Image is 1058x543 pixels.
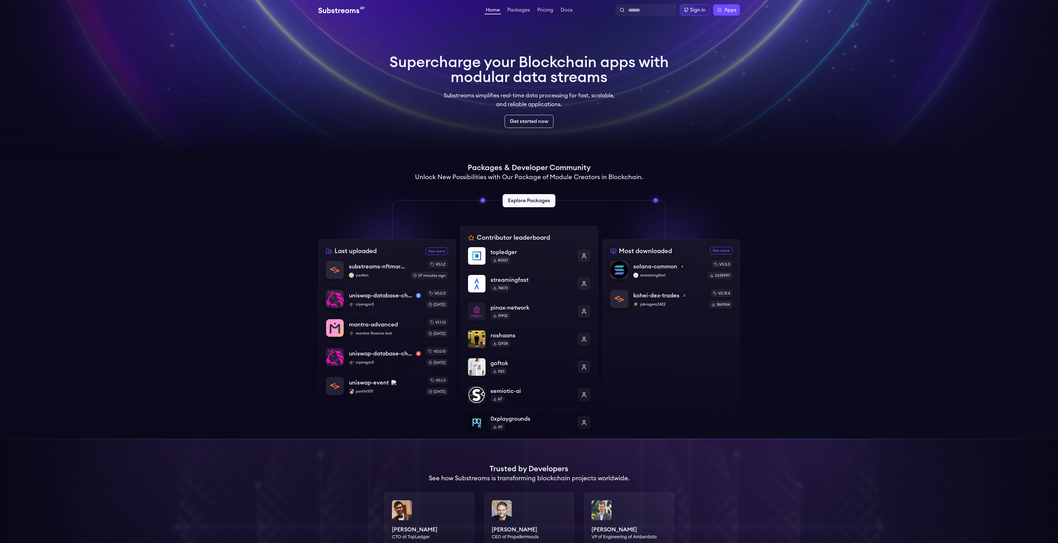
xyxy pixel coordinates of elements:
a: 0xplaygrounds0xplaygrounds60 [468,408,590,431]
a: See more recently uploaded packages [426,247,448,255]
img: roshaans [468,330,486,348]
div: 74673 [490,284,510,292]
div: v0.1.2 [428,261,448,268]
img: streamingfast [468,275,486,292]
span: Apps [724,6,736,14]
p: streamingfast [633,273,703,278]
p: semiotic-ai [490,387,573,395]
a: solana-commonsolana-commonsolanastreamingfaststreamingfastv0.3.32639997 [610,261,732,284]
div: [DATE] [426,301,448,308]
img: avalanche [416,351,421,356]
img: uniswap-database-changes-sepolia [326,290,344,308]
p: roshaans [490,331,573,340]
img: mantra-finance-bot [349,331,354,336]
a: streamingfaststreamingfast74673 [468,270,590,297]
a: goftokgoftok583 [468,353,590,381]
a: semiotic-aisemiotic-ai87 [468,381,590,408]
a: roshaansroshaans12938 [468,325,590,353]
img: streamingfast [633,273,638,278]
a: substreams-nftmarketplacesubstreams-nftmarketplaceyaofanyaofanv0.1.237 minutes ago [326,261,448,284]
img: ciyengar3 [349,302,354,307]
p: substreams-nftmarketplace [349,262,406,271]
img: uniswap-event [326,377,344,395]
a: Pricing [536,7,554,14]
h1: Trusted by Developers [490,464,568,474]
img: 0xplaygrounds [468,414,486,431]
img: pinax-network [468,303,486,320]
div: [DATE] [426,359,448,366]
img: uniswap-database-changes-avalanche [326,348,344,366]
img: substreams-nftmarketplace [326,261,344,279]
p: partht1011 [349,389,421,394]
div: [DATE] [426,330,448,337]
img: solana [680,264,685,269]
p: Substreams simplifies real-time data processing for fast, scalable, and reliable applications. [439,91,619,109]
div: [DATE] [426,388,448,395]
p: streamingfast [490,276,573,284]
p: pinax-network [490,303,573,312]
h1: Supercharge your Blockchain apps with modular data streams [389,55,669,85]
a: mantra-advancedmantra-advancedmantra-finance-botmantra-finance-botv1.1.13[DATE] [326,313,448,342]
img: Substream's logo [318,6,365,14]
p: uniswap-database-changes-avalanche [349,349,413,358]
p: uniswap-database-changes-sepolia [349,291,413,300]
p: ciyengar3 [349,360,421,365]
p: solana-common [633,262,677,271]
p: mantra-advanced [349,320,398,329]
div: v0.0.10 [426,348,448,355]
p: 0xplaygrounds [490,414,573,423]
div: 1861964 [709,301,732,308]
div: 37 minutes ago [411,272,448,279]
div: v0.1.0 [428,377,448,384]
p: kohei-dex-trades [633,291,679,300]
a: uniswap-database-changes-avalancheuniswap-database-changes-avalancheavalancheciyengar3ciyengar3v0... [326,342,448,371]
p: ciyengar3 [349,302,421,307]
a: Home [485,7,501,14]
div: v0.3.3 [712,261,732,268]
div: 583 [490,368,507,375]
img: ciyengar3 [349,360,354,365]
p: yaofan [349,273,406,278]
img: sepolia [416,293,421,298]
img: semiotic-ai [468,386,486,404]
a: uniswap-eventuniswap-eventbnbpartht1011partht1011v0.1.0[DATE] [326,371,448,395]
div: 87 [490,395,505,403]
div: 12938 [490,340,510,347]
a: Docs [559,7,574,14]
div: 60 [490,423,505,431]
img: partht1011 [349,389,354,394]
img: kohei-dex-trades [611,290,628,308]
img: jobrogers2422 [633,302,638,307]
a: Sign in [680,4,709,16]
a: kohei-dex-tradeskohei-dex-tradessolanajobrogers2422jobrogers2422v2.19.41861964 [610,284,732,308]
h2: Unlock New Possibilities with Our Package of Module Creators in Blockchain. [415,173,643,182]
a: Packages [506,7,531,14]
a: Get started now [505,115,553,128]
img: solana-common [611,261,628,279]
p: goftok [490,359,573,368]
a: uniswap-database-changes-sepoliauniswap-database-changes-sepoliasepoliaciyengar3ciyengar3v0.0.11[... [326,284,448,313]
img: solana [682,293,687,298]
div: v1.1.13 [428,319,448,326]
p: mantra-finance-bot [349,331,421,336]
img: mantra-advanced [326,319,344,337]
img: bnb [391,380,396,385]
a: topledgertopledger80321 [468,247,590,270]
img: yaofan [349,273,354,278]
img: goftok [468,358,486,376]
div: 2639997 [708,272,732,279]
p: jobrogers2422 [633,302,704,307]
div: 80321 [490,257,510,264]
a: pinax-networkpinax-network19902 [468,297,590,325]
a: Explore Packages [503,194,555,207]
div: v2.19.4 [711,290,732,297]
a: See more most downloaded packages [710,247,732,254]
div: Sign in [690,6,705,14]
p: uniswap-event [349,378,389,387]
div: 19902 [490,312,510,320]
h1: Packages & Developer Community [468,163,591,173]
h2: See how Substreams is transforming blockchain projects worldwide. [429,474,630,483]
img: topledger [468,247,486,265]
div: v0.0.11 [427,290,448,297]
p: topledger [490,248,573,257]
